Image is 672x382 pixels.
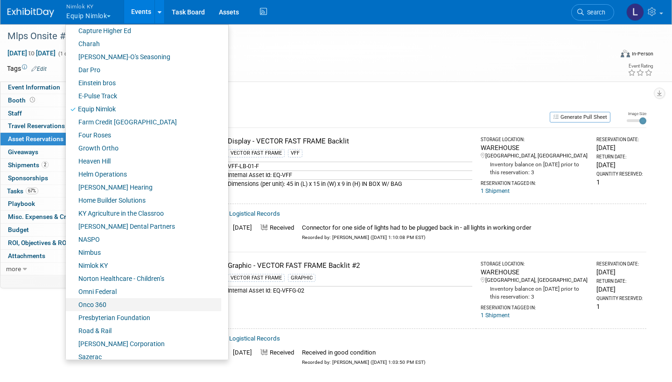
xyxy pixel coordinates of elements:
[8,213,81,220] span: Misc. Expenses & Credits
[302,348,426,357] div: Received in good condition
[0,159,98,171] a: Shipments2
[63,275,79,287] td: Personalize Event Tab Strip
[66,207,221,220] a: KY Agriculture in the Classroo
[66,102,221,116] a: Equip Nimlok
[66,37,221,50] a: Charah
[66,220,221,233] a: [PERSON_NAME] Dental Partners
[288,274,315,282] div: GRAPHIC
[28,96,37,103] span: Booth not reserved yet
[66,168,221,181] a: Helm Operations
[31,66,47,72] a: Edit
[8,83,60,91] span: Event Information
[631,50,653,57] div: In-Person
[0,185,98,198] a: Tasks67%
[596,261,643,267] div: Reservation Date:
[7,187,38,195] span: Tasks
[228,171,472,179] div: Internal Asset Id: EQ-VFF
[0,172,98,184] a: Sponsorships
[66,259,221,272] a: Nimlok KY
[8,96,37,104] span: Booth
[481,160,588,177] div: Inventory balance on [DATE] prior to this reservation: 3
[228,274,285,282] div: VECTOR FAST FRAME
[596,136,643,143] div: Reservation Date:
[66,350,221,363] a: Sazerac
[596,160,643,170] div: [DATE]
[256,347,298,368] td: Received
[66,50,221,63] a: [PERSON_NAME]-O's Seasoning
[8,226,29,233] span: Budget
[8,252,45,259] span: Attachments
[229,210,280,217] a: Logistical Records
[66,337,221,350] a: [PERSON_NAME] Corporation
[302,232,532,241] div: Recorded by: [PERSON_NAME] ([DATE] 1:10:08 PM EST)
[481,277,588,284] div: [GEOGRAPHIC_DATA], [GEOGRAPHIC_DATA]
[8,122,65,130] span: Travel Reservations
[0,237,98,249] a: ROI, Objectives & ROO
[481,177,588,187] div: Reservation Tagged in:
[229,335,280,342] a: Logistical Records
[596,278,643,285] div: Return Date:
[302,357,426,366] div: Recorded by: [PERSON_NAME] ([DATE] 1:03:50 PM EST)
[8,174,48,182] span: Sponsorships
[550,112,610,123] button: Generate Pull Sheet
[584,9,605,16] span: Search
[621,50,630,57] img: Format-Inperson.png
[66,194,221,207] a: Home Builder Solutions
[0,263,98,275] a: more
[7,64,47,73] td: Tags
[57,51,74,57] span: (1 day)
[0,211,98,223] a: Misc. Expenses & Credits
[0,224,98,236] a: Budget
[481,267,588,277] div: WAREHOUSE
[596,302,643,311] div: 1
[481,143,588,152] div: WAREHOUSE
[0,107,98,120] a: Staff
[596,143,643,152] div: [DATE]
[481,152,588,160] div: [GEOGRAPHIC_DATA], [GEOGRAPHIC_DATA]
[66,24,221,37] a: Capture Higher Ed
[256,222,298,243] td: Received
[8,200,35,207] span: Playbook
[66,116,221,129] a: Farm Credit [GEOGRAPHIC_DATA]
[0,120,98,132] a: Travel Reservations
[557,48,653,62] div: Event Format
[6,265,21,273] span: more
[0,133,98,145] a: Asset Reservations2
[66,324,221,337] a: Road & Rail
[66,1,111,11] span: Nimlok KY
[628,64,653,68] div: Event Rating
[66,129,221,142] a: Four Roses
[66,298,221,311] a: Onco 360
[66,76,221,89] a: Einstein bros
[27,49,36,57] span: to
[4,28,598,45] div: Mlps Onsite #2558417
[0,198,98,210] a: Playbook
[481,136,588,143] div: Storage Location:
[596,285,643,294] div: [DATE]
[228,162,472,171] div: VFF-LB-01-F
[481,301,588,311] div: Reservation Tagged in:
[66,246,221,259] a: Nimbus
[228,149,285,157] div: VECTOR FAST FRAME
[596,267,643,277] div: [DATE]
[229,347,256,368] td: [DATE]
[0,250,98,262] a: Attachments
[0,81,98,94] a: Event Information
[7,49,56,57] span: [DATE] [DATE]
[66,142,221,155] a: Growth Ortho
[228,179,472,188] div: Dimensions (per unit): 45 in (L) x 15 in (W) x 9 in (H) IN BOX W/ BAG
[481,188,510,194] a: 1 Shipment
[8,135,73,143] span: Asset Reservations
[66,233,221,246] a: NASPO
[288,149,302,157] div: VFF
[66,272,221,285] a: Norton Healthcare - Children’s
[481,284,588,301] div: Inventory balance on [DATE] prior to this reservation: 3
[571,4,614,20] a: Search
[66,89,221,102] a: E-Pulse Track
[8,161,49,169] span: Shipments
[0,146,98,158] a: Giveaways
[627,111,646,116] div: Image Size
[66,311,221,324] a: Presbyterian Foundation
[66,285,221,298] a: Omni Federal
[8,148,38,156] span: Giveaways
